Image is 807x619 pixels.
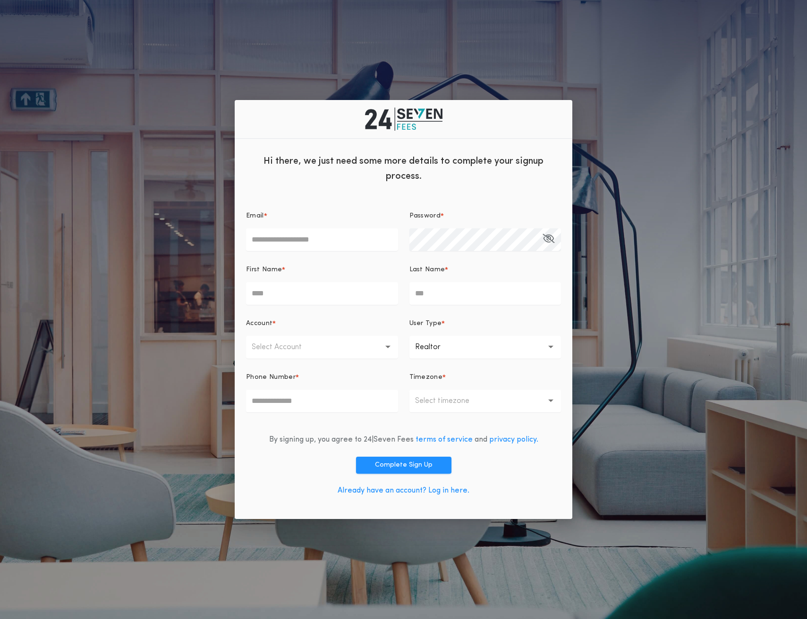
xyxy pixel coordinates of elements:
[235,146,572,189] div: Hi there, we just need some more details to complete your signup process.
[415,395,484,407] p: Select timezone
[489,436,538,443] a: privacy policy.
[365,108,442,130] img: org logo
[246,373,296,382] p: Phone Number
[246,319,272,328] p: Account
[415,342,456,353] p: Realtor
[246,228,398,251] input: Email*
[246,336,398,359] button: Select Account
[416,436,473,443] a: terms of service
[246,211,264,221] p: Email
[269,434,538,445] div: By signing up, you agree to 24|Seven Fees and
[252,342,317,353] p: Select Account
[246,265,282,275] p: First Name
[409,282,561,305] input: Last Name*
[409,211,441,221] p: Password
[409,390,561,412] button: Select timezone
[356,457,451,474] button: Complete Sign Up
[246,390,398,412] input: Phone Number*
[543,228,554,251] button: Password*
[338,487,469,494] a: Already have an account? Log in here.
[409,336,561,359] button: Realtor
[246,282,398,305] input: First Name*
[409,228,561,251] input: Password*
[409,319,442,328] p: User Type
[409,373,443,382] p: Timezone
[409,265,445,275] p: Last Name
